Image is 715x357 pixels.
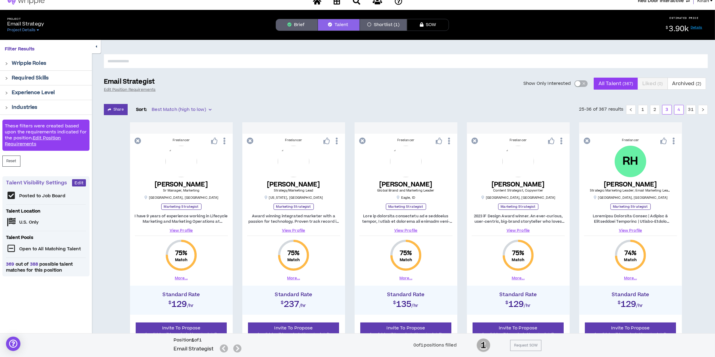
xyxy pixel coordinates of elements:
[287,257,300,262] small: Match
[472,213,565,224] p: 2023 iF Design Award winner. An ever-curious, user-centric, big-brand storyteller who loves colla...
[74,180,83,186] span: Edit
[493,188,543,193] span: Content Strategist, Copywriter
[472,228,565,233] a: View Profile
[611,325,650,331] span: Invite To Propose
[650,105,659,114] a: 2
[12,74,49,82] p: Required Skills
[498,204,538,210] p: Marketing Strategist
[387,325,425,331] span: Invite To Propose
[414,342,457,349] div: 0 of 1 positions filled
[358,298,454,308] h2: $135
[152,105,211,114] span: Best Match (high to low)
[691,25,702,30] a: Details
[662,105,671,114] a: 3
[510,340,541,351] button: Request SOW
[29,261,39,267] span: 388
[144,195,219,200] p: [GEOGRAPHIC_DATA] , [GEOGRAPHIC_DATA]
[674,105,683,114] a: 4
[412,303,419,309] span: /hr
[5,46,87,52] p: Filter Results
[624,249,637,257] span: 74 %
[499,325,538,331] span: Invite To Propose
[287,249,300,257] span: 75 %
[623,81,633,87] small: ( 367 )
[686,105,696,115] li: 31
[377,181,434,188] h5: [PERSON_NAME]
[396,195,415,200] p: Eagle , ID
[104,87,156,92] a: Edit Position Requirements
[360,19,407,31] button: Shortlist (1)
[135,213,228,224] p: I have 9 years of experience working in Lifecycle Marketing and Marketing Operations at companies...
[698,105,708,115] li: Next Page
[358,292,454,298] h4: Standard Rate
[582,292,679,298] h4: Standard Rate
[245,292,342,298] h4: Standard Rate
[701,108,705,112] span: right
[359,228,453,233] a: View Profile
[669,24,689,34] span: 3.90k
[672,76,701,91] span: Archived
[400,257,412,262] small: Match
[472,138,565,143] div: Freelancer
[598,76,633,91] span: All Talent
[136,323,227,340] button: Invite To Propose(candidate will be contacted to review brief)
[670,16,699,20] p: ESTIMATED PRICE
[579,105,624,115] li: 25-36 of 367 results
[364,331,448,337] p: (candidate will be contacted to review brief)
[642,76,663,91] span: Liked
[481,195,556,200] p: [GEOGRAPHIC_DATA] , [GEOGRAPHIC_DATA]
[140,331,223,337] p: (candidate will be contacted to review brief)
[636,303,643,309] span: /hr
[610,204,651,210] p: Marketing Strategist
[104,104,128,115] button: Share
[623,156,638,167] div: RH
[629,108,633,112] span: left
[624,257,637,262] small: Match
[470,292,567,298] h4: Standard Rate
[278,146,309,177] img: TUSQgqYksFn1slRbYNjc0GGgLFVCodiogZX5Jvb0.png
[5,91,8,95] span: right
[359,213,453,224] p: Lore ip dolorsita consectetu ad e seddoeius tempor, I utlab et dolorema ali enimadm veni-quisnost...
[12,89,55,96] p: Experience Level
[276,19,318,31] button: Brief
[377,188,434,193] span: Global Brand and Marketing Leader
[512,257,525,262] small: Match
[267,181,320,188] h5: [PERSON_NAME]
[162,325,201,331] span: Invite To Propose
[626,105,636,115] li: Previous Page
[390,146,422,177] img: udkQpup2TUujvutnwMdHZ62I1vJRfRtTd0F64uux.png
[274,188,313,193] span: Strategy/Marketing Lead
[502,146,534,177] img: JMsVatyqoWMoOOTrlCPmBgoQByDqo4pmDXghboHW.png
[593,195,668,200] p: [GEOGRAPHIC_DATA] , [GEOGRAPHIC_DATA]
[174,337,244,343] h6: Position of 1
[192,337,194,343] b: 1
[582,298,679,308] h2: $129
[104,78,155,86] p: Email Strategist
[6,337,20,351] div: Open Intercom Messenger
[136,106,147,113] p: Sort:
[666,25,668,30] sup: $
[590,181,671,188] h5: [PERSON_NAME]
[399,275,412,281] button: More...
[5,77,8,80] span: right
[133,292,230,298] h4: Standard Rate
[674,105,684,115] li: 4
[638,105,647,114] a: 1
[512,249,524,257] span: 75 %
[6,179,72,186] p: Talent Visibility Settings
[470,298,567,308] h2: $129
[650,105,660,115] li: 2
[657,81,663,87] small: ( 0 )
[135,138,228,143] div: Freelancer
[6,261,86,273] span: out of possible talent matches for this position
[2,156,20,167] button: Reset
[165,146,197,177] img: iQuCZvkfVOdI7jf55VfWIdHfXDqWjT2OwUupWyhQ.png
[299,303,306,309] span: /hr
[5,135,61,147] a: Edit Position Requirements
[574,80,588,87] button: Show Only Interested
[12,104,37,111] p: Industries
[187,303,194,309] span: /hr
[155,181,208,188] h5: [PERSON_NAME]
[247,228,340,233] a: View Profile
[252,331,335,337] p: (candidate will be contacted to review brief)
